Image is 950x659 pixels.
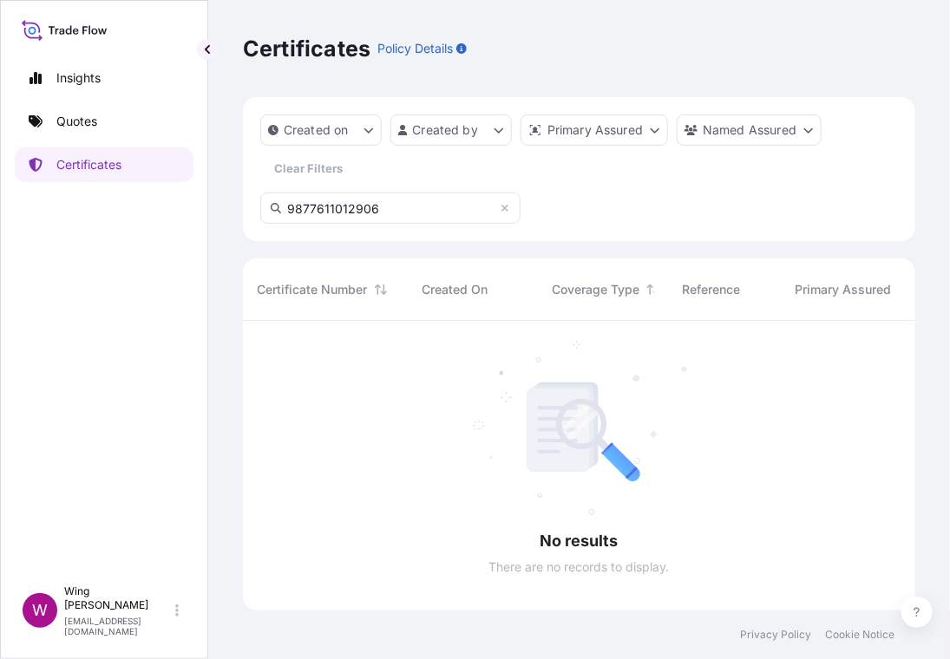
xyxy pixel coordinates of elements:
p: [EMAIL_ADDRESS][DOMAIN_NAME] [64,616,172,636]
p: Named Assured [703,121,796,139]
p: Created by [413,121,479,139]
a: Cookie Notice [825,628,894,642]
button: cargoOwner Filter options [677,114,822,146]
a: Certificates [15,147,193,182]
input: Search Certificate or Reference... [260,192,521,224]
button: Clear Filters [260,154,357,182]
button: Sort [643,279,664,300]
a: Insights [15,61,193,95]
span: Reference [682,281,740,298]
a: Privacy Policy [740,628,811,642]
p: Wing [PERSON_NAME] [64,584,172,612]
p: Certificates [56,156,121,173]
p: Certificates [243,35,370,62]
button: createdBy Filter options [390,114,512,146]
p: Insights [56,69,101,87]
p: Clear Filters [275,160,344,177]
span: Primary Assured [795,281,891,298]
button: createdOn Filter options [260,114,382,146]
p: Primary Assured [547,121,643,139]
p: Created on [284,121,349,139]
button: Sort [370,279,391,300]
p: Policy Details [377,40,453,57]
span: Coverage Type [552,281,639,298]
span: Created On [422,281,488,298]
span: Certificate Number [257,281,367,298]
button: distributor Filter options [521,114,668,146]
a: Quotes [15,104,193,139]
p: Quotes [56,113,97,130]
span: W [32,602,48,619]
